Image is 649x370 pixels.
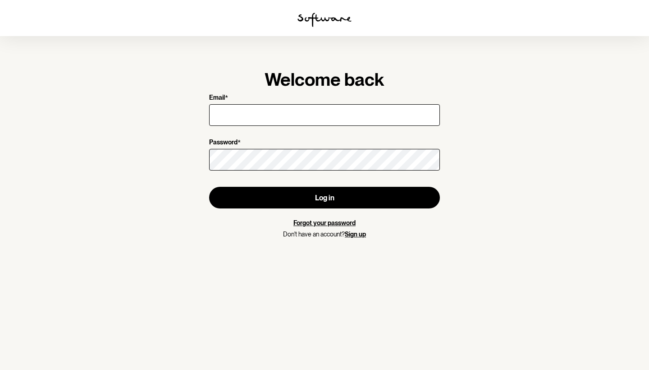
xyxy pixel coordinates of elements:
[345,231,366,238] a: Sign up
[209,231,440,238] p: Don't have an account?
[209,139,238,147] p: Password
[209,94,225,102] p: Email
[293,219,356,227] a: Forgot your password
[297,13,352,27] img: software logo
[209,187,440,208] button: Log in
[209,69,440,90] h1: Welcome back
